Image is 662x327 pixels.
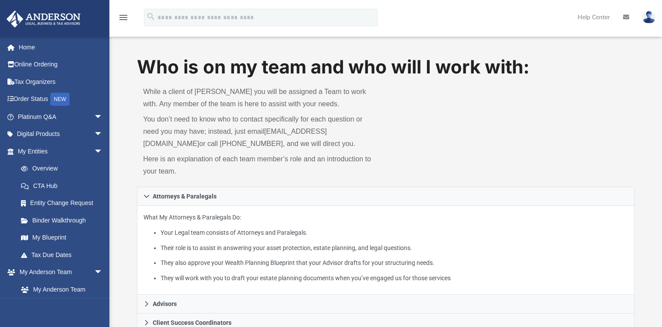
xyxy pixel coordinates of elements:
[144,212,628,283] p: What My Attorneys & Paralegals Do:
[94,125,112,143] span: arrow_drop_down
[137,206,634,295] div: Attorneys & Paralegals
[153,320,231,326] span: Client Success Coordinators
[137,295,634,313] a: Advisors
[137,187,634,206] a: Attorneys & Paralegals
[6,90,116,108] a: Order StatusNEW
[143,153,379,177] p: Here is an explanation of each team member’s role and an introduction to your team.
[161,257,628,268] li: They also approve your Wealth Planning Blueprint that your Advisor drafts for your structuring ne...
[153,193,217,199] span: Attorneys & Paralegals
[143,86,379,110] p: While a client of [PERSON_NAME] you will be assigned a Team to work with. Any member of the team ...
[12,246,116,264] a: Tax Due Dates
[118,17,129,23] a: menu
[12,281,107,298] a: My Anderson Team
[143,113,379,150] p: You don’t need to know who to contact specifically for each question or need you may have; instea...
[143,128,327,147] a: [EMAIL_ADDRESS][DOMAIN_NAME]
[161,243,628,254] li: Their role is to assist in answering your asset protection, estate planning, and legal questions.
[12,212,116,229] a: Binder Walkthrough
[4,10,83,28] img: Anderson Advisors Platinum Portal
[12,195,116,212] a: Entity Change Request
[6,143,116,160] a: My Entitiesarrow_drop_down
[6,264,112,281] a: My Anderson Teamarrow_drop_down
[6,73,116,90] a: Tax Organizers
[6,125,116,143] a: Digital Productsarrow_drop_down
[161,227,628,238] li: Your Legal team consists of Attorneys and Paralegals.
[94,108,112,126] span: arrow_drop_down
[118,12,129,23] i: menu
[12,160,116,177] a: Overview
[6,108,116,125] a: Platinum Q&Aarrow_drop_down
[6,56,116,73] a: Online Ordering
[137,54,634,80] h1: Who is on my team and who will I work with:
[6,38,116,56] a: Home
[642,11,655,24] img: User Pic
[161,273,628,284] li: They will work with you to draft your estate planning documents when you’ve engaged us for those ...
[50,93,70,106] div: NEW
[146,12,156,21] i: search
[94,264,112,282] span: arrow_drop_down
[12,229,112,247] a: My Blueprint
[12,177,116,195] a: CTA Hub
[94,143,112,160] span: arrow_drop_down
[153,301,177,307] span: Advisors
